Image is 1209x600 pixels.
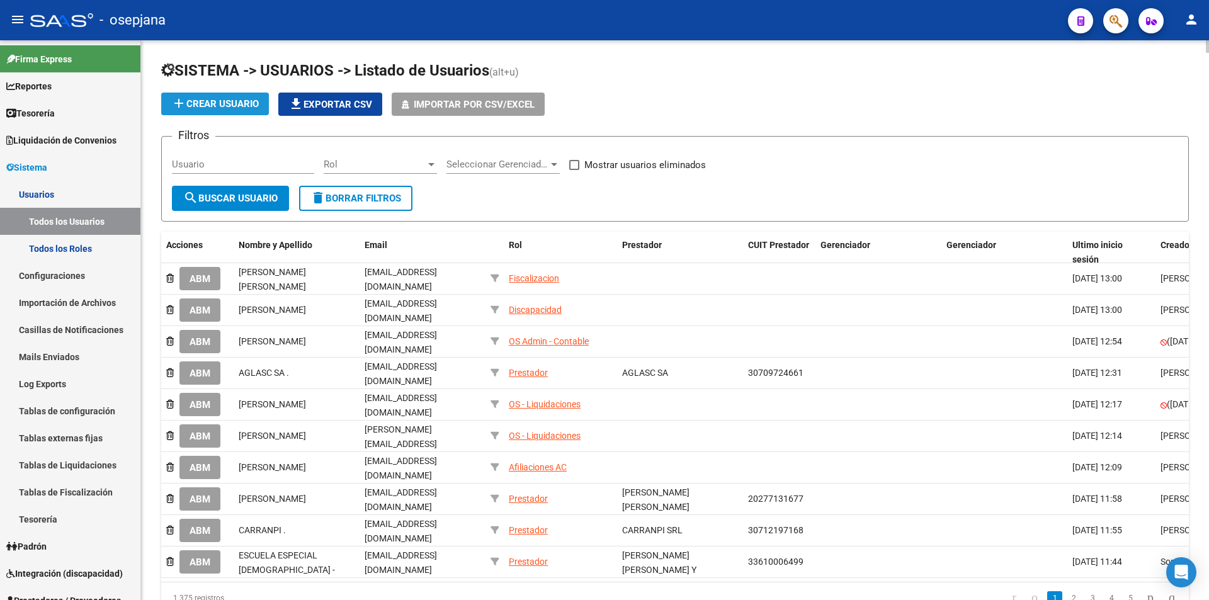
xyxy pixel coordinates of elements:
[504,232,617,273] datatable-header-cell: Rol
[183,193,278,204] span: Buscar Usuario
[161,62,489,79] span: SISTEMA -> USUARIOS -> Listado de Usuarios
[179,519,220,542] button: ABM
[190,399,210,410] span: ABM
[509,240,522,250] span: Rol
[622,368,668,378] span: AGLASC SA
[392,93,545,116] button: Importar por CSV/Excel
[509,334,589,349] div: OS Admin - Contable
[288,96,304,111] mat-icon: file_download
[1072,336,1122,346] span: [DATE] 12:54
[365,393,437,417] span: [EMAIL_ADDRESS][DOMAIN_NAME]
[190,557,210,568] span: ABM
[171,96,186,111] mat-icon: add
[239,550,335,575] span: ESCUELA ESPECIAL [DEMOGRAPHIC_DATA] -
[179,550,220,574] button: ABM
[815,232,941,273] datatable-header-cell: Gerenciador
[820,240,870,250] span: Gerenciador
[6,161,47,174] span: Sistema
[509,460,567,475] div: Afiliaciones AC
[234,232,360,273] datatable-header-cell: Nombre y Apellido
[509,397,581,412] div: OS - Liquidaciones
[365,519,437,543] span: [EMAIL_ADDRESS][DOMAIN_NAME]
[239,267,306,292] span: [PERSON_NAME] [PERSON_NAME]
[365,487,437,512] span: [EMAIL_ADDRESS][DOMAIN_NAME]
[239,431,306,441] span: [PERSON_NAME]
[1072,557,1122,567] span: [DATE] 11:44
[239,525,286,535] span: CARRANPI .
[172,186,289,211] button: Buscar Usuario
[179,298,220,322] button: ABM
[1072,525,1122,535] span: [DATE] 11:55
[622,487,690,512] span: [PERSON_NAME] [PERSON_NAME]
[239,305,306,315] span: [PERSON_NAME]
[324,159,426,170] span: Rol
[509,429,581,443] div: OS - Liquidaciones
[6,79,52,93] span: Reportes
[748,557,803,567] span: 33610006499
[239,462,306,472] span: [PERSON_NAME]
[365,456,437,480] span: [EMAIL_ADDRESS][DOMAIN_NAME]
[743,232,815,273] datatable-header-cell: CUIT Prestador
[6,106,55,120] span: Tesorería
[1072,368,1122,378] span: [DATE] 12:31
[179,267,220,290] button: ABM
[509,555,548,569] div: Prestador
[310,193,401,204] span: Borrar Filtros
[365,298,437,323] span: [EMAIL_ADDRESS][DOMAIN_NAME]
[509,523,548,538] div: Prestador
[288,99,372,110] span: Exportar CSV
[190,525,210,536] span: ABM
[161,93,269,115] button: Crear Usuario
[179,424,220,448] button: ABM
[365,267,437,292] span: [EMAIL_ADDRESS][DOMAIN_NAME]
[190,305,210,316] span: ABM
[179,361,220,385] button: ABM
[360,232,485,273] datatable-header-cell: Email
[6,540,47,553] span: Padrón
[179,330,220,353] button: ABM
[617,232,743,273] datatable-header-cell: Prestador
[509,366,548,380] div: Prestador
[748,525,803,535] span: 30712197168
[190,368,210,379] span: ABM
[946,240,996,250] span: Gerenciador
[489,66,519,78] span: (alt+u)
[1072,431,1122,441] span: [DATE] 12:14
[748,368,803,378] span: 30709724661
[365,550,437,575] span: [EMAIL_ADDRESS][DOMAIN_NAME]
[183,190,198,205] mat-icon: search
[171,98,259,110] span: Crear Usuario
[1184,12,1199,27] mat-icon: person
[365,330,437,354] span: [EMAIL_ADDRESS][DOMAIN_NAME]
[239,399,306,409] span: [PERSON_NAME]
[239,336,306,346] span: [PERSON_NAME]
[239,240,312,250] span: Nombre y Apellido
[941,232,1067,273] datatable-header-cell: Gerenciador
[278,93,382,116] button: Exportar CSV
[190,494,210,505] span: ABM
[6,133,116,147] span: Liquidación de Convenios
[190,462,210,473] span: ABM
[1072,273,1122,283] span: [DATE] 13:00
[166,240,203,250] span: Acciones
[6,567,123,580] span: Integración (discapacidad)
[1072,305,1122,315] span: [DATE] 13:00
[1067,232,1155,273] datatable-header-cell: Ultimo inicio sesión
[190,336,210,348] span: ABM
[179,487,220,511] button: ABM
[509,271,559,286] div: Fiscalizacion
[161,232,234,273] datatable-header-cell: Acciones
[1072,240,1123,264] span: Ultimo inicio sesión
[365,424,437,463] span: [PERSON_NAME][EMAIL_ADDRESS][DOMAIN_NAME]
[1072,462,1122,472] span: [DATE] 12:09
[6,52,72,66] span: Firma Express
[172,127,215,144] h3: Filtros
[622,525,683,535] span: CARRANPI SRL
[365,361,437,386] span: [EMAIL_ADDRESS][DOMAIN_NAME]
[1166,557,1196,587] div: Open Intercom Messenger
[99,6,166,34] span: - osepjana
[414,99,535,110] span: Importar por CSV/Excel
[622,240,662,250] span: Prestador
[10,12,25,27] mat-icon: menu
[446,159,548,170] span: Seleccionar Gerenciador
